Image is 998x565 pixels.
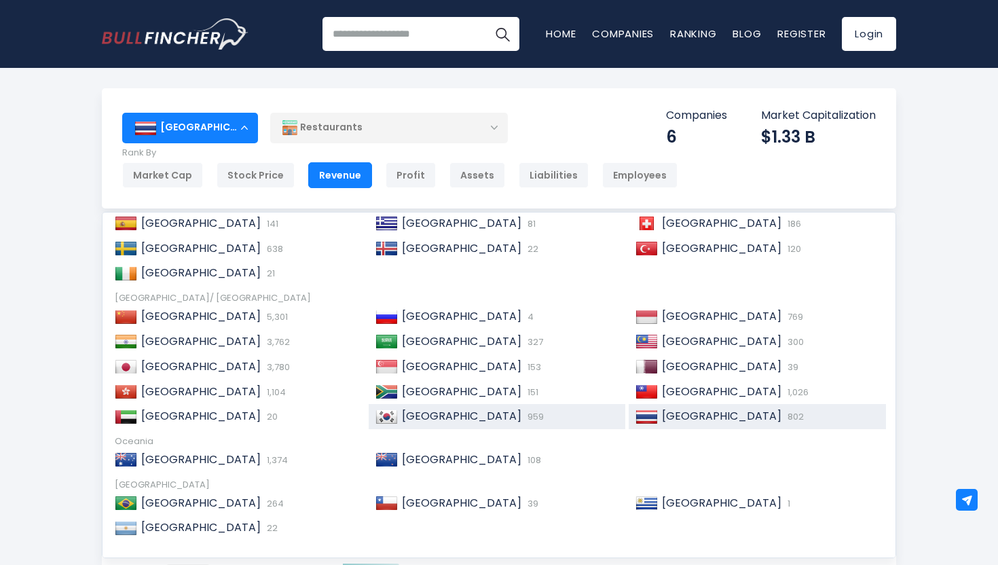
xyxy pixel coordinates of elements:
[662,333,781,349] span: [GEOGRAPHIC_DATA]
[784,310,803,323] span: 769
[524,242,538,255] span: 22
[217,162,295,188] div: Stock Price
[263,454,288,467] span: 1,374
[761,126,876,147] div: $1.33 B
[386,162,436,188] div: Profit
[141,408,261,424] span: [GEOGRAPHIC_DATA]
[662,495,781,511] span: [GEOGRAPHIC_DATA]
[662,215,781,231] span: [GEOGRAPHIC_DATA]
[784,361,798,373] span: 39
[666,109,727,123] p: Companies
[402,495,521,511] span: [GEOGRAPHIC_DATA]
[141,265,261,280] span: [GEOGRAPHIC_DATA]
[524,310,534,323] span: 4
[662,359,781,374] span: [GEOGRAPHIC_DATA]
[449,162,505,188] div: Assets
[115,436,883,448] div: Oceania
[263,267,275,280] span: 21
[263,310,288,323] span: 5,301
[141,495,261,511] span: [GEOGRAPHIC_DATA]
[141,384,261,399] span: [GEOGRAPHIC_DATA]
[402,452,521,467] span: [GEOGRAPHIC_DATA]
[141,359,261,374] span: [GEOGRAPHIC_DATA]
[784,386,809,399] span: 1,026
[102,18,248,50] a: Go to homepage
[402,240,521,256] span: [GEOGRAPHIC_DATA]
[122,113,258,143] div: [GEOGRAPHIC_DATA]
[402,333,521,349] span: [GEOGRAPHIC_DATA]
[524,217,536,230] span: 81
[263,217,278,230] span: 141
[592,26,654,41] a: Companies
[402,308,521,324] span: [GEOGRAPHIC_DATA]
[524,410,544,423] span: 959
[122,147,678,159] p: Rank By
[546,26,576,41] a: Home
[115,293,883,304] div: [GEOGRAPHIC_DATA]/ [GEOGRAPHIC_DATA]
[141,520,261,535] span: [GEOGRAPHIC_DATA]
[122,162,203,188] div: Market Cap
[115,479,883,491] div: [GEOGRAPHIC_DATA]
[263,410,278,423] span: 20
[524,361,541,373] span: 153
[141,308,261,324] span: [GEOGRAPHIC_DATA]
[662,240,781,256] span: [GEOGRAPHIC_DATA]
[402,408,521,424] span: [GEOGRAPHIC_DATA]
[602,162,678,188] div: Employees
[842,17,896,51] a: Login
[263,386,286,399] span: 1,104
[263,497,284,510] span: 264
[777,26,826,41] a: Register
[485,17,519,51] button: Search
[141,333,261,349] span: [GEOGRAPHIC_DATA]
[270,112,508,143] div: Restaurants
[308,162,372,188] div: Revenue
[141,215,261,231] span: [GEOGRAPHIC_DATA]
[263,361,290,373] span: 3,780
[263,335,290,348] span: 3,762
[263,242,283,255] span: 638
[524,335,543,348] span: 327
[733,26,761,41] a: Blog
[666,126,727,147] div: 6
[524,497,538,510] span: 39
[784,335,804,348] span: 300
[102,18,248,50] img: Bullfincher logo
[524,386,538,399] span: 151
[263,522,278,534] span: 22
[524,454,541,467] span: 108
[141,452,261,467] span: [GEOGRAPHIC_DATA]
[784,410,804,423] span: 802
[662,308,781,324] span: [GEOGRAPHIC_DATA]
[670,26,716,41] a: Ranking
[402,359,521,374] span: [GEOGRAPHIC_DATA]
[784,217,801,230] span: 186
[662,384,781,399] span: [GEOGRAPHIC_DATA]
[662,408,781,424] span: [GEOGRAPHIC_DATA]
[141,240,261,256] span: [GEOGRAPHIC_DATA]
[784,242,801,255] span: 120
[402,384,521,399] span: [GEOGRAPHIC_DATA]
[784,497,790,510] span: 1
[761,109,876,123] p: Market Capitalization
[402,215,521,231] span: [GEOGRAPHIC_DATA]
[519,162,589,188] div: Liabilities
